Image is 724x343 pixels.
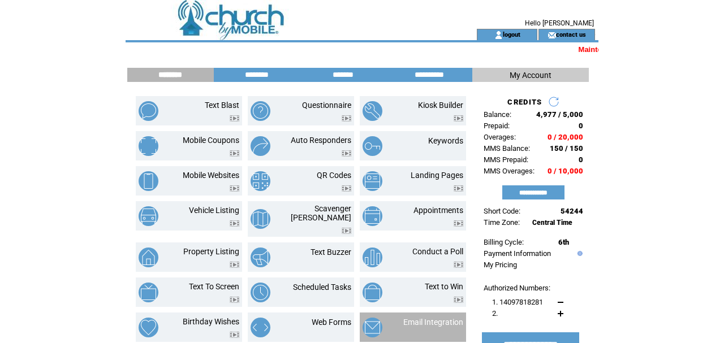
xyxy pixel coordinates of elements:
[454,115,463,121] img: video.png
[189,206,239,215] a: Vehicle Listing
[139,171,158,191] img: mobile-websites.png
[230,297,239,303] img: video.png
[342,185,351,192] img: video.png
[579,155,583,164] span: 0
[548,31,556,40] img: contact_us_icon.gif
[454,185,463,192] img: video.png
[139,318,158,337] img: birthday-wishes.png
[251,101,270,121] img: questionnaire.png
[251,171,270,191] img: qr-codes.png
[484,218,520,227] span: Time Zone:
[139,206,158,226] img: vehicle-listing.png
[494,31,503,40] img: account_icon.gif
[492,309,498,318] span: 2.
[484,133,516,141] span: Overages:
[556,31,586,38] a: contact us
[139,248,158,267] img: property-listing.png
[317,171,351,180] a: QR Codes
[251,283,270,302] img: scheduled-tasks.png
[425,282,463,291] a: Text to Win
[251,248,270,267] img: text-buzzer.png
[536,110,583,119] span: 4,977 / 5,000
[454,220,463,227] img: video.png
[428,136,463,145] a: Keywords
[230,262,239,268] img: video.png
[363,248,382,267] img: conduct-a-poll.png
[484,249,551,258] a: Payment Information
[251,136,270,156] img: auto-responders.png
[510,71,551,80] span: My Account
[311,248,351,257] a: Text Buzzer
[251,318,270,337] img: web-forms.png
[548,133,583,141] span: 0 / 20,000
[189,282,239,291] a: Text To Screen
[575,251,583,256] img: help.gif
[550,144,583,153] span: 150 / 150
[230,332,239,338] img: video.png
[251,209,270,229] img: scavenger-hunt.png
[139,101,158,121] img: text-blast.png
[363,136,382,156] img: keywords.png
[363,318,382,337] img: email-integration.png
[484,155,528,164] span: MMS Prepaid:
[532,219,572,227] span: Central Time
[579,121,583,130] span: 0
[507,98,542,106] span: CREDITS
[139,136,158,156] img: mobile-coupons.png
[484,207,520,215] span: Short Code:
[363,101,382,121] img: kiosk-builder.png
[183,317,239,326] a: Birthday Wishes
[183,171,239,180] a: Mobile Websites
[342,228,351,234] img: video.png
[312,318,351,327] a: Web Forms
[484,110,511,119] span: Balance:
[503,31,520,38] a: logout
[548,167,583,175] span: 0 / 10,000
[291,204,351,222] a: Scavenger [PERSON_NAME]
[126,45,598,54] marquee: Maintenance Alert: The server will be restarted shortly due to a software upgrade. Please save yo...
[230,185,239,192] img: video.png
[139,283,158,302] img: text-to-screen.png
[454,297,463,303] img: video.png
[484,167,535,175] span: MMS Overages:
[363,206,382,226] img: appointments.png
[561,207,583,215] span: 54244
[302,101,351,110] a: Questionnaire
[418,101,463,110] a: Kiosk Builder
[342,115,351,121] img: video.png
[558,238,569,246] span: 6th
[412,247,463,256] a: Conduct a Poll
[484,260,517,269] a: My Pricing
[183,247,239,256] a: Property Listing
[230,150,239,157] img: video.png
[291,136,351,145] a: Auto Responders
[484,121,510,130] span: Prepaid:
[525,19,594,27] span: Hello [PERSON_NAME]
[183,136,239,145] a: Mobile Coupons
[230,220,239,227] img: video.png
[484,144,530,153] span: MMS Balance:
[484,238,524,246] span: Billing Cycle:
[484,284,550,292] span: Authorized Numbers:
[293,283,351,292] a: Scheduled Tasks
[454,262,463,268] img: video.png
[413,206,463,215] a: Appointments
[411,171,463,180] a: Landing Pages
[363,171,382,191] img: landing-pages.png
[492,298,543,306] span: 1. 14097818281
[403,318,463,327] a: Email Integration
[230,115,239,121] img: video.png
[205,101,239,110] a: Text Blast
[342,150,351,157] img: video.png
[363,283,382,302] img: text-to-win.png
